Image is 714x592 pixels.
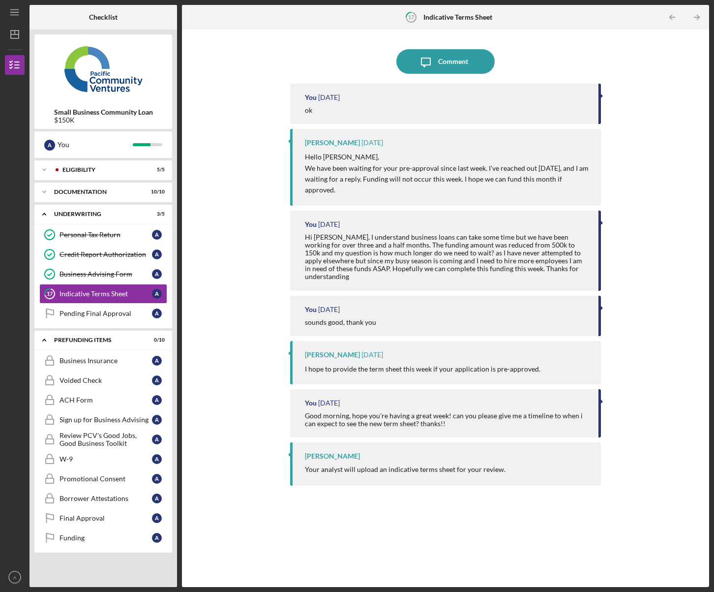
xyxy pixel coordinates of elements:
[305,93,317,101] div: You
[318,306,340,313] time: 2025-08-07 17:58
[39,508,167,528] a: Final ApprovalA
[152,474,162,484] div: A
[305,163,591,196] p: We have been waiting for your pre-approval since last week. I've reached out [DATE], and I am wai...
[59,495,152,502] div: Borrower Attestations
[39,430,167,449] a: Review PCV's Good Jobs, Good Business ToolkitA
[59,432,152,447] div: Review PCV's Good Jobs, Good Business Toolkit
[47,291,53,297] tspan: 17
[39,469,167,489] a: Promotional ConsentA
[54,211,140,217] div: Underwriting
[39,528,167,548] a: FundingA
[438,49,468,74] div: Comment
[58,136,133,153] div: You
[305,466,506,473] div: Your analyst will upload an indicative terms sheet for your review.
[59,231,152,239] div: Personal Tax Return
[147,337,165,343] div: 0 / 10
[305,399,317,407] div: You
[59,514,152,522] div: Final Approval
[54,116,153,124] div: $150K
[59,376,152,384] div: Voided Check
[305,233,588,281] div: Hi [PERSON_NAME], I understand business loans can take some time but we have been working for ove...
[152,356,162,366] div: A
[305,106,312,114] div: ok
[59,475,152,483] div: Promotional Consent
[152,395,162,405] div: A
[305,306,317,313] div: You
[305,351,360,359] div: [PERSON_NAME]
[152,415,162,425] div: A
[34,39,172,98] img: Product logo
[318,220,340,228] time: 2025-08-13 16:48
[39,225,167,245] a: Personal Tax ReturnA
[152,454,162,464] div: A
[54,108,153,116] b: Small Business Community Loan
[59,357,152,365] div: Business Insurance
[152,375,162,385] div: A
[59,310,152,317] div: Pending Final Approval
[59,534,152,542] div: Funding
[305,220,317,228] div: You
[39,304,167,323] a: Pending Final ApprovalA
[152,435,162,444] div: A
[44,140,55,151] div: A
[152,249,162,259] div: A
[361,351,383,359] time: 2025-08-07 17:35
[423,13,492,21] b: Indicative Terms Sheet
[39,245,167,264] a: Credit Report AuthorizationA
[152,309,162,318] div: A
[89,13,118,21] b: Checklist
[305,152,591,162] p: Hello [PERSON_NAME],
[59,396,152,404] div: ACH Form
[59,416,152,424] div: Sign up for Business Advising
[305,452,360,460] div: [PERSON_NAME]
[39,284,167,304] a: 17Indicative Terms SheetA
[152,533,162,543] div: A
[39,489,167,508] a: Borrower AttestationsA
[396,49,495,74] button: Comment
[59,455,152,463] div: W-9
[147,189,165,195] div: 10 / 10
[39,410,167,430] a: Sign up for Business AdvisingA
[39,390,167,410] a: ACH FormA
[152,494,162,503] div: A
[305,412,588,428] div: Good morning, hope you're having a great week! can you please give me a timeline to when i can ex...
[318,93,340,101] time: 2025-08-13 20:07
[408,14,414,20] tspan: 17
[54,189,140,195] div: Documentation
[152,289,162,299] div: A
[39,449,167,469] a: W-9A
[361,139,383,147] time: 2025-08-13 19:48
[54,337,140,343] div: Prefunding Items
[59,290,152,298] div: Indicative Terms Sheet
[305,364,540,374] p: I hope to provide the term sheet this week if your application is pre-approved.
[318,399,340,407] time: 2025-08-06 13:03
[13,575,17,580] text: A
[39,264,167,284] a: Business Advising FormA
[59,270,152,278] div: Business Advising Form
[147,211,165,217] div: 3 / 5
[59,250,152,258] div: Credit Report Authorization
[305,139,360,147] div: [PERSON_NAME]
[152,230,162,240] div: A
[5,567,25,587] button: A
[147,167,165,173] div: 5 / 5
[62,167,140,173] div: Eligibility
[39,371,167,390] a: Voided CheckA
[39,351,167,371] a: Business InsuranceA
[152,269,162,279] div: A
[152,513,162,523] div: A
[305,318,376,326] div: sounds good, thank you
